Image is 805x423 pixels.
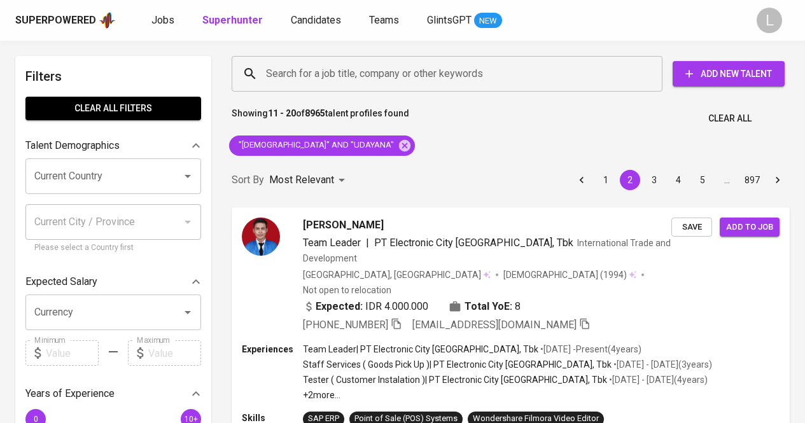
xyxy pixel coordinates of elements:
p: Staff Services ( Goods Pick Up ) | PT Electronic City [GEOGRAPHIC_DATA], Tbk [303,358,612,371]
p: • [DATE] - [DATE] ( 3 years ) [612,358,712,371]
h6: Filters [25,66,201,87]
span: Add to job [726,220,773,235]
div: Most Relevant [269,169,349,192]
button: Clear All [703,107,757,130]
span: Save [678,220,706,235]
span: International Trade and Development [303,238,671,263]
button: Open [179,303,197,321]
div: "[DEMOGRAPHIC_DATA]" AND "UDAYANA" [229,135,415,156]
nav: pagination navigation [570,170,790,190]
p: Talent Demographics [25,138,120,153]
span: [PHONE_NUMBER] [303,319,388,331]
button: Go to page 897 [741,170,764,190]
p: Showing of talent profiles found [232,107,409,130]
p: • [DATE] - Present ( 4 years ) [538,343,641,356]
button: Clear All filters [25,97,201,120]
div: (1994) [503,268,636,281]
div: Years of Experience [25,381,201,406]
p: Most Relevant [269,172,334,188]
div: Superpowered [15,13,96,28]
a: Jobs [151,13,177,29]
button: Go to next page [767,170,788,190]
button: page 2 [620,170,640,190]
a: GlintsGPT NEW [427,13,502,29]
button: Go to page 1 [596,170,616,190]
p: Not open to relocation [303,284,391,296]
a: Superpoweredapp logo [15,11,116,30]
button: Save [671,218,712,237]
p: • [DATE] - [DATE] ( 4 years ) [607,373,708,386]
span: Clear All [708,111,752,127]
b: 11 - 20 [268,108,296,118]
div: IDR 4.000.000 [303,299,428,314]
span: NEW [474,15,502,27]
b: 8965 [305,108,325,118]
p: Experiences [242,343,303,356]
span: Team Leader [303,237,361,249]
div: Expected Salary [25,269,201,295]
span: [DEMOGRAPHIC_DATA] [503,268,600,281]
div: [GEOGRAPHIC_DATA], [GEOGRAPHIC_DATA] [303,268,491,281]
p: Please select a Country first [34,242,192,254]
span: [PERSON_NAME] [303,218,384,233]
p: Expected Salary [25,274,97,289]
input: Value [148,340,201,366]
div: L [757,8,782,33]
div: Talent Demographics [25,133,201,158]
span: PT Electronic City [GEOGRAPHIC_DATA], Tbk [374,237,573,249]
button: Go to previous page [571,170,592,190]
button: Go to page 5 [692,170,713,190]
p: Sort By [232,172,264,188]
input: Value [46,340,99,366]
span: Candidates [291,14,341,26]
p: Years of Experience [25,386,115,401]
p: Tester ( Customer Instalation ) | PT Electronic City [GEOGRAPHIC_DATA], Tbk [303,373,607,386]
b: Total YoE: [465,299,512,314]
a: Candidates [291,13,344,29]
span: Add New Talent [683,66,774,82]
p: +2 more ... [303,389,712,401]
b: Superhunter [202,14,263,26]
span: 8 [515,299,521,314]
button: Open [179,167,197,185]
button: Add to job [720,218,780,237]
p: Team Leader | PT Electronic City [GEOGRAPHIC_DATA], Tbk [303,343,538,356]
span: | [366,235,369,251]
button: Add New Talent [673,61,785,87]
a: Superhunter [202,13,265,29]
img: d64d5d826a2c2a363e2ebfeae8c23ed2.jpg [242,218,280,256]
a: Teams [369,13,402,29]
b: Expected: [316,299,363,314]
span: [EMAIL_ADDRESS][DOMAIN_NAME] [412,319,577,331]
button: Go to page 4 [668,170,689,190]
div: … [717,174,737,186]
img: app logo [99,11,116,30]
span: Teams [369,14,399,26]
span: Jobs [151,14,174,26]
span: GlintsGPT [427,14,472,26]
span: "[DEMOGRAPHIC_DATA]" AND "UDAYANA" [229,139,402,151]
span: Clear All filters [36,101,191,116]
button: Go to page 3 [644,170,664,190]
